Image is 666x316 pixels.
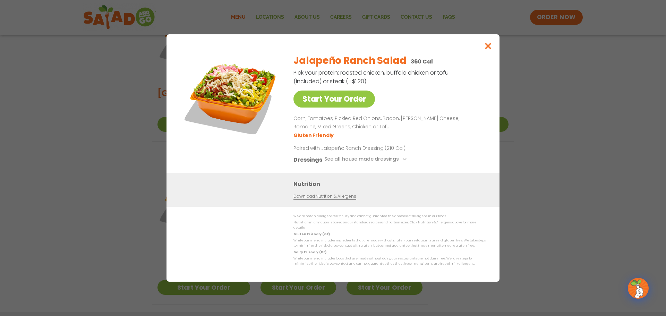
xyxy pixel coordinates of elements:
strong: Dairy Friendly (DF) [293,250,326,254]
p: Pick your protein: roasted chicken, buffalo chicken or tofu (included) or steak (+$1.20) [293,68,450,86]
p: Nutrition information is based on our standard recipes and portion sizes. Click Nutrition & Aller... [293,220,486,231]
p: Paired with Jalapeño Ranch Dressing (210 Cal) [293,145,422,152]
p: While our menu includes ingredients that are made without gluten, our restaurants are not gluten ... [293,238,486,249]
img: wpChatIcon [629,279,648,298]
strong: Gluten Friendly (GF) [293,232,330,236]
p: Corn, Tomatoes, Pickled Red Onions, Bacon, [PERSON_NAME] Cheese, Romaine, Mixed Greens, Chicken o... [293,114,483,131]
li: Gluten Friendly [293,132,335,139]
h3: Dressings [293,155,322,164]
p: 360 Cal [411,57,433,66]
p: While our menu includes foods that are made without dairy, our restaurants are not dairy free. We... [293,256,486,267]
button: See all house made dressings [324,155,409,164]
h3: Nutrition [293,180,489,188]
h2: Jalapeño Ranch Salad [293,53,406,68]
button: Close modal [477,34,499,58]
img: Featured product photo for Jalapeño Ranch Salad [182,48,279,145]
p: We are not an allergen free facility and cannot guarantee the absence of allergens in our foods. [293,214,486,219]
a: Start Your Order [293,91,375,108]
a: Download Nutrition & Allergens [293,193,356,200]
